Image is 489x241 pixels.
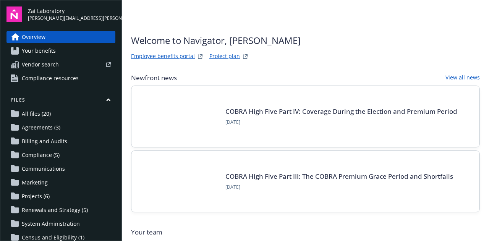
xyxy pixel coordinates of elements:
[131,73,177,82] span: Newfront news
[22,58,59,71] span: Vendor search
[196,52,205,61] a: striveWebsite
[144,163,216,200] img: BLOG-Card Image - Compliance - COBRA High Five Pt 3 - 09-03-25.jpg
[445,73,480,82] a: View all news
[22,72,79,84] span: Compliance resources
[6,58,115,71] a: Vendor search
[144,98,216,135] img: Card Image - EB Compliance Insights.png
[22,31,45,43] span: Overview
[241,52,250,61] a: projectPlanWebsite
[22,190,50,202] span: Projects (6)
[131,34,301,47] span: Welcome to Navigator , [PERSON_NAME]
[28,15,115,22] span: [PERSON_NAME][EMAIL_ADDRESS][PERSON_NAME][DOMAIN_NAME]
[6,204,115,216] a: Renewals and Strategy (5)
[131,228,480,237] span: Your team
[6,108,115,120] a: All files (20)
[131,52,195,61] a: Employee benefits portal
[225,172,453,181] a: COBRA High Five Part III: The COBRA Premium Grace Period and Shortfalls
[22,176,48,189] span: Marketing
[6,190,115,202] a: Projects (6)
[28,7,115,15] span: Zai Laboratory
[6,97,115,106] button: Files
[6,6,22,22] img: navigator-logo.svg
[22,218,80,230] span: System Administration
[6,135,115,147] a: Billing and Audits
[22,163,65,175] span: Communications
[22,45,56,57] span: Your benefits
[6,45,115,57] a: Your benefits
[225,119,457,126] span: [DATE]
[6,121,115,134] a: Agreements (3)
[6,31,115,43] a: Overview
[209,52,240,61] a: Project plan
[225,184,453,191] span: [DATE]
[6,218,115,230] a: System Administration
[22,149,60,161] span: Compliance (5)
[6,149,115,161] a: Compliance (5)
[22,121,60,134] span: Agreements (3)
[6,72,115,84] a: Compliance resources
[22,108,51,120] span: All files (20)
[6,176,115,189] a: Marketing
[28,6,115,22] button: Zai Laboratory[PERSON_NAME][EMAIL_ADDRESS][PERSON_NAME][DOMAIN_NAME]
[22,135,67,147] span: Billing and Audits
[22,204,88,216] span: Renewals and Strategy (5)
[225,107,457,116] a: COBRA High Five Part IV: Coverage During the Election and Premium Period
[6,163,115,175] a: Communications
